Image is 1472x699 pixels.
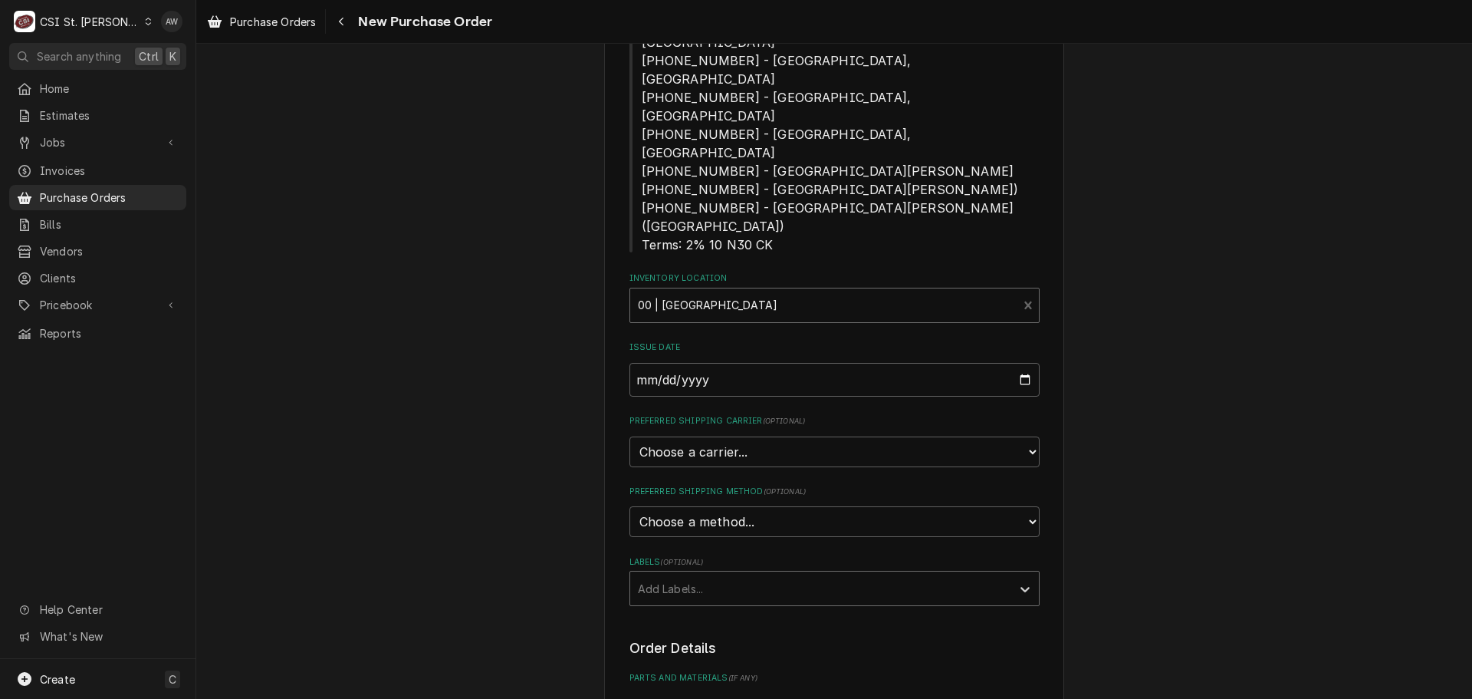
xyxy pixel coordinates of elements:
[40,216,179,232] span: Bills
[40,134,156,150] span: Jobs
[40,628,177,645] span: What's New
[9,43,186,70] button: Search anythingCtrlK
[629,341,1040,354] label: Issue Date
[9,212,186,237] a: Bills
[629,363,1040,397] input: yyyy-mm-dd
[40,325,179,341] span: Reports
[40,243,179,259] span: Vendors
[9,597,186,622] a: Go to Help Center
[629,486,1040,498] label: Preferred Shipping Method
[629,341,1040,396] div: Issue Date
[40,270,179,286] span: Clients
[9,239,186,264] a: Vendors
[161,11,182,32] div: AW
[37,48,121,64] span: Search anything
[629,272,1040,322] div: Inventory Location
[629,638,1040,658] legend: Order Details
[139,48,159,64] span: Ctrl
[169,48,176,64] span: K
[329,9,353,34] button: Navigate back
[353,12,492,32] span: New Purchase Order
[40,297,156,313] span: Pricebook
[9,185,186,210] a: Purchase Orders
[9,130,186,155] a: Go to Jobs
[728,674,757,682] span: ( if any )
[40,107,179,124] span: Estimates
[40,81,179,97] span: Home
[629,672,1040,684] label: Parts and Materials
[629,486,1040,537] div: Preferred Shipping Method
[764,487,807,496] span: ( optional )
[629,415,1040,467] div: Preferred Shipping Carrier
[40,163,179,179] span: Invoices
[629,272,1040,285] label: Inventory Location
[9,321,186,346] a: Reports
[9,103,186,128] a: Estimates
[40,190,179,206] span: Purchase Orders
[14,11,35,32] div: CSI St. Louis's Avatar
[763,417,806,425] span: ( optional )
[629,556,1040,606] div: Labels
[40,14,140,30] div: CSI St. [PERSON_NAME]
[169,671,176,687] span: C
[9,158,186,183] a: Invoices
[629,415,1040,427] label: Preferred Shipping Carrier
[9,624,186,649] a: Go to What's New
[660,558,703,566] span: ( optional )
[629,556,1040,569] label: Labels
[230,14,316,30] span: Purchase Orders
[14,11,35,32] div: C
[9,265,186,291] a: Clients
[9,76,186,101] a: Home
[40,602,177,618] span: Help Center
[40,673,75,686] span: Create
[201,9,322,35] a: Purchase Orders
[9,292,186,318] a: Go to Pricebook
[161,11,182,32] div: Alexandria Wilp's Avatar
